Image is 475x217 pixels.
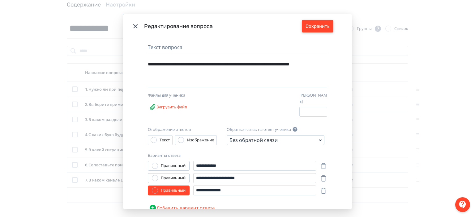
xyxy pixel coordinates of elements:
label: Варианты ответа [148,152,181,159]
div: Изображение [187,137,214,143]
div: Текст [160,137,170,143]
button: Добавить вариант ответа [148,202,216,214]
div: Правильный [161,175,186,181]
div: Правильный [161,187,186,194]
div: Без обратной связи [229,136,278,144]
div: Modal [123,14,352,209]
label: [PERSON_NAME] [299,92,327,104]
div: Файлы для ученика [148,92,213,98]
div: Текст вопроса [148,44,327,54]
div: Редактирование вопроса [144,22,302,31]
label: Отображение ответов [148,127,191,133]
label: Обратная связь на ответ ученика [227,127,291,133]
button: Сохранить [302,20,333,32]
div: Правильный [161,163,186,169]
